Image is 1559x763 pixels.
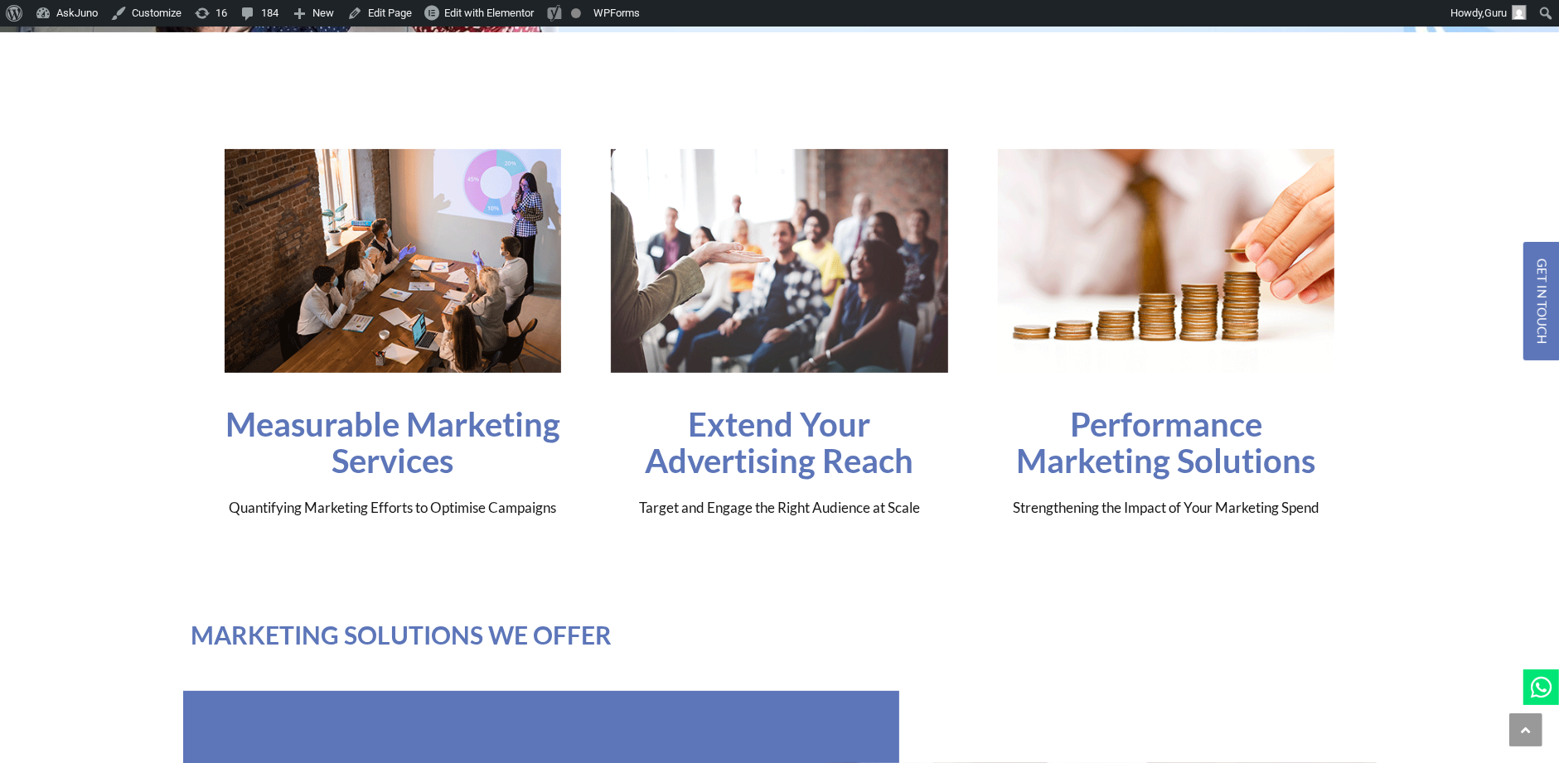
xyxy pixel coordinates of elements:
img: Reach [611,149,948,373]
img: Performance [998,149,1335,373]
span: Guru [1484,7,1507,19]
img: Services [225,149,562,373]
h3: Measurable Marketing Services [225,406,562,479]
p: Target and Engage the Right Audience at Scale [611,495,948,521]
span: Edit with Elementor [444,7,534,19]
span: GET IN TOUCH [1536,258,1548,344]
a: Scroll to the top of the page [1509,713,1542,746]
h2: Marketing Solutions We Offer [191,620,1368,650]
h3: Extend Your Advertising Reach [611,406,948,479]
h3: Performance Marketing Solutions [998,406,1335,479]
p: Strengthening the Impact of Your Marketing Spend [998,495,1335,521]
p: Quantifying Marketing Efforts to Optimise Campaigns [225,495,562,521]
